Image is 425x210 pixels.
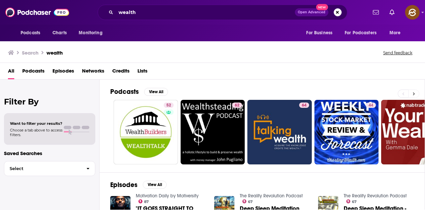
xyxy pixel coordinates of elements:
a: 87 [138,199,149,203]
span: 62 [235,102,239,109]
span: 52 [166,102,171,109]
button: open menu [340,27,386,39]
a: Lists [137,66,147,79]
button: open menu [16,27,49,39]
span: For Business [306,28,332,38]
input: Search podcasts, credits, & more... [116,7,295,18]
a: 62 [232,103,242,108]
button: Send feedback [381,50,414,56]
a: Podcasts [22,66,44,79]
span: Podcasts [21,28,40,38]
button: Select [4,161,95,176]
a: 64 [247,100,312,164]
a: EpisodesView All [110,181,167,189]
button: open menu [74,27,111,39]
div: Search podcasts, credits, & more... [98,5,347,20]
img: User Profile [405,5,420,20]
button: View All [144,88,168,96]
span: Open Advanced [298,11,325,14]
span: Want to filter your results? [10,121,62,126]
span: 67 [352,200,357,203]
a: 44 [314,100,379,164]
p: Saved Searches [4,150,95,156]
h2: Filter By [4,97,95,106]
h2: Episodes [110,181,137,189]
h3: wealth [46,50,63,56]
a: 44 [366,103,376,108]
a: 67 [346,199,357,203]
span: Select [4,166,81,171]
a: 67 [242,199,253,203]
a: Motivation Daily by Motiversity [136,193,199,199]
a: 62 [181,100,245,164]
a: Networks [82,66,104,79]
span: Logged in as hey85204 [405,5,420,20]
a: All [8,66,14,79]
span: 64 [302,102,306,109]
a: The Reality Revolution Podcast [240,193,303,199]
img: Podchaser - Follow, Share and Rate Podcasts [5,6,69,19]
a: Charts [48,27,71,39]
span: 67 [248,200,253,203]
h2: Podcasts [110,88,139,96]
span: Charts [52,28,67,38]
a: 52 [164,103,174,108]
button: View All [143,181,167,189]
button: Show profile menu [405,5,420,20]
span: Choose a tab above to access filters. [10,128,62,137]
span: Monitoring [79,28,102,38]
a: Show notifications dropdown [370,7,382,18]
span: More [389,28,401,38]
a: PodcastsView All [110,88,168,96]
a: Credits [112,66,129,79]
button: Open AdvancedNew [295,8,328,16]
button: open menu [385,27,409,39]
button: open menu [301,27,341,39]
a: The Reality Revolution Podcast [344,193,407,199]
span: New [316,4,328,10]
a: 64 [299,103,309,108]
a: 52 [114,100,178,164]
span: 87 [144,200,149,203]
span: 44 [369,102,373,109]
h3: Search [22,50,39,56]
a: Show notifications dropdown [387,7,397,18]
span: For Podcasters [345,28,377,38]
a: Episodes [52,66,74,79]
